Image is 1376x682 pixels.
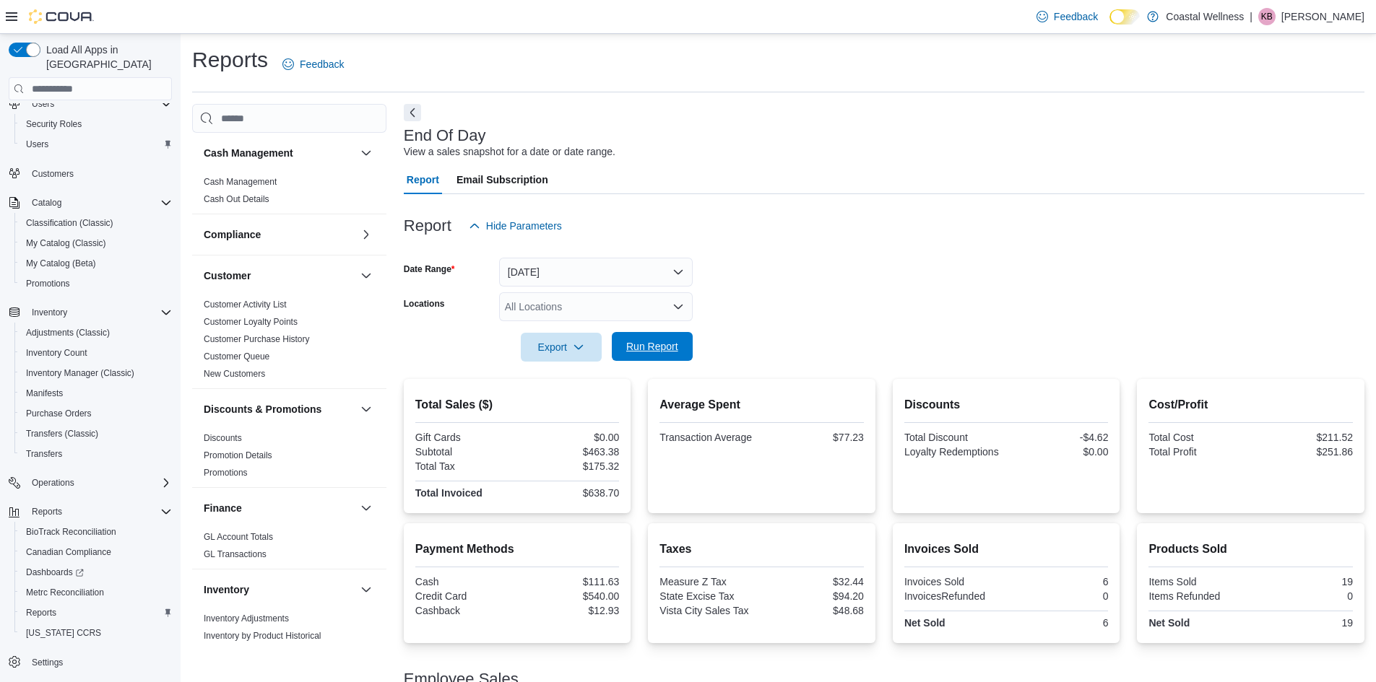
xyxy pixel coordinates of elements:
h3: Compliance [204,227,261,242]
button: Inventory Count [14,343,178,363]
button: Canadian Compliance [14,542,178,562]
button: Operations [3,473,178,493]
div: $111.63 [520,576,619,587]
span: BioTrack Reconciliation [26,526,116,538]
div: $211.52 [1254,432,1353,443]
button: Classification (Classic) [14,213,178,233]
span: KB [1261,8,1273,25]
span: Security Roles [26,118,82,130]
div: Total Profit [1148,446,1247,458]
div: Items Sold [1148,576,1247,587]
a: Canadian Compliance [20,543,117,561]
div: $77.23 [765,432,864,443]
div: Total Tax [415,460,514,472]
button: Export [521,333,602,362]
h2: Payment Methods [415,541,620,558]
button: Next [404,104,421,121]
button: Adjustments (Classic) [14,323,178,343]
span: Operations [32,477,74,489]
a: [US_STATE] CCRS [20,624,107,642]
span: Inventory Adjustments [204,613,289,624]
div: $12.93 [520,605,619,616]
button: Discounts & Promotions [204,402,355,416]
a: Cash Management [204,177,277,187]
a: Security Roles [20,115,87,133]
span: Reports [26,503,172,520]
a: Purchase Orders [20,405,98,422]
span: My Catalog (Beta) [26,258,96,269]
span: Transfers (Classic) [26,428,98,440]
span: Inventory Count [20,344,172,362]
button: My Catalog (Beta) [14,253,178,274]
div: Finance [192,528,386,569]
span: Purchase Orders [26,408,92,419]
span: My Catalog (Classic) [26,237,106,249]
button: BioTrack Reconciliation [14,522,178,542]
a: Inventory Adjustments [204,613,289,624]
span: Feedback [300,57,344,71]
span: Promotions [20,275,172,292]
p: | [1250,8,1252,25]
span: Users [32,98,54,110]
a: Manifests [20,385,69,402]
h3: Customer [204,268,251,283]
span: Catalog [32,197,61,209]
span: Classification (Classic) [20,214,172,232]
span: GL Account Totals [204,531,273,543]
div: Kat Burkhalter [1258,8,1276,25]
span: Users [20,136,172,153]
button: Inventory [358,581,375,598]
div: Total Discount [904,432,1003,443]
a: Customer Loyalty Points [204,317,298,327]
div: $175.32 [520,460,619,472]
div: Loyalty Redemptions [904,446,1003,458]
span: Promotions [204,467,248,478]
span: Catalog [26,194,172,211]
span: My Catalog (Classic) [20,235,172,252]
button: Operations [26,474,80,491]
button: Inventory [26,304,73,321]
div: $94.20 [765,590,864,602]
a: GL Transactions [204,549,267,559]
span: Adjustments (Classic) [26,327,110,338]
button: Discounts & Promotions [358,401,375,418]
div: Invoices Sold [904,576,1003,587]
span: Report [407,165,439,194]
button: Customer [204,268,355,283]
div: Vista City Sales Tax [659,605,758,616]
div: Items Refunded [1148,590,1247,602]
span: Email Subscription [456,165,548,194]
span: Purchase Orders [20,405,172,422]
a: Users [20,136,54,153]
h2: Average Spent [659,396,864,414]
a: Promotion Details [204,450,272,460]
a: BioTrack Reconciliation [20,523,122,541]
button: Finance [204,501,355,515]
div: -$4.62 [1009,432,1108,443]
span: Reports [32,506,62,517]
h2: Total Sales ($) [415,396,620,414]
a: Customer Queue [204,351,269,362]
span: Cash Out Details [204,193,269,205]
button: Catalog [26,194,67,211]
span: Canadian Compliance [26,546,111,558]
span: Transfers [26,448,62,460]
div: $32.44 [765,576,864,587]
p: [PERSON_NAME] [1281,8,1364,25]
a: Classification (Classic) [20,214,119,232]
button: Reports [26,503,68,520]
div: $638.70 [520,487,619,499]
a: Reports [20,604,62,621]
button: Inventory [3,302,178,323]
button: Run Report [612,332,693,361]
a: Discounts [204,433,242,443]
a: Inventory by Product Historical [204,631,321,641]
span: Inventory [32,307,67,318]
div: InvoicesRefunded [904,590,1003,602]
span: Settings [32,657,63,668]
span: Inventory by Product Historical [204,630,321,642]
span: Washington CCRS [20,624,172,642]
button: Hide Parameters [463,211,568,240]
button: Finance [358,499,375,517]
